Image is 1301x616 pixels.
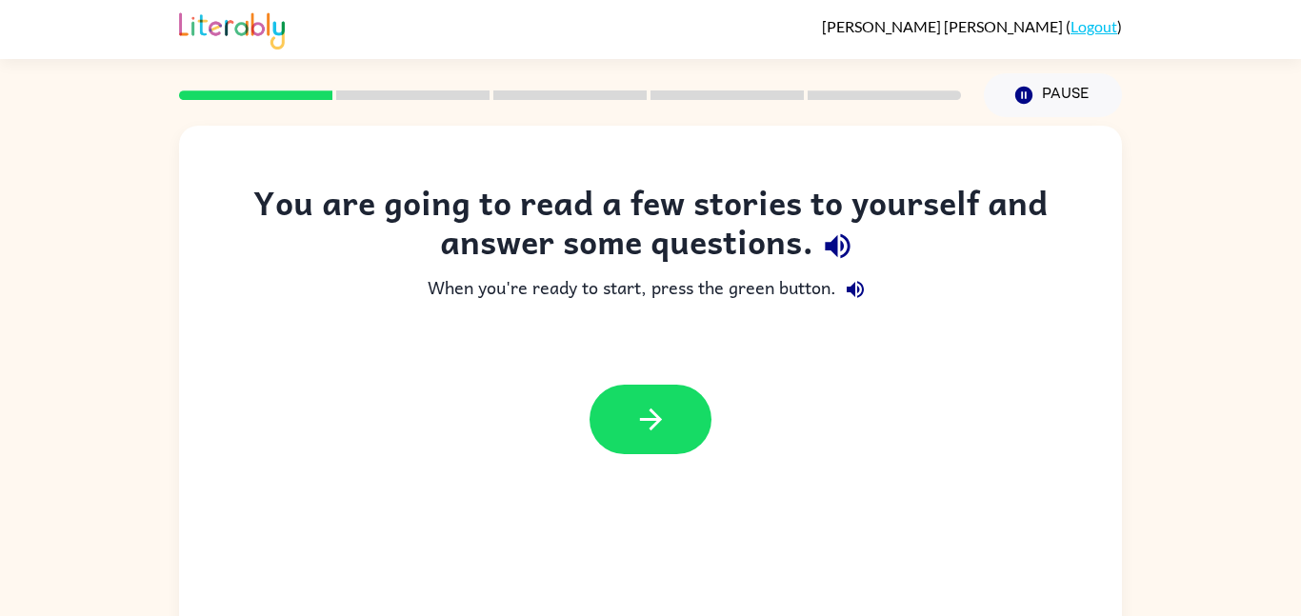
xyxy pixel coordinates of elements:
a: Logout [1071,17,1117,35]
span: [PERSON_NAME] [PERSON_NAME] [822,17,1066,35]
img: Literably [179,8,285,50]
div: ( ) [822,17,1122,35]
div: When you're ready to start, press the green button. [217,270,1084,308]
button: Pause [984,73,1122,117]
div: You are going to read a few stories to yourself and answer some questions. [217,183,1084,270]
